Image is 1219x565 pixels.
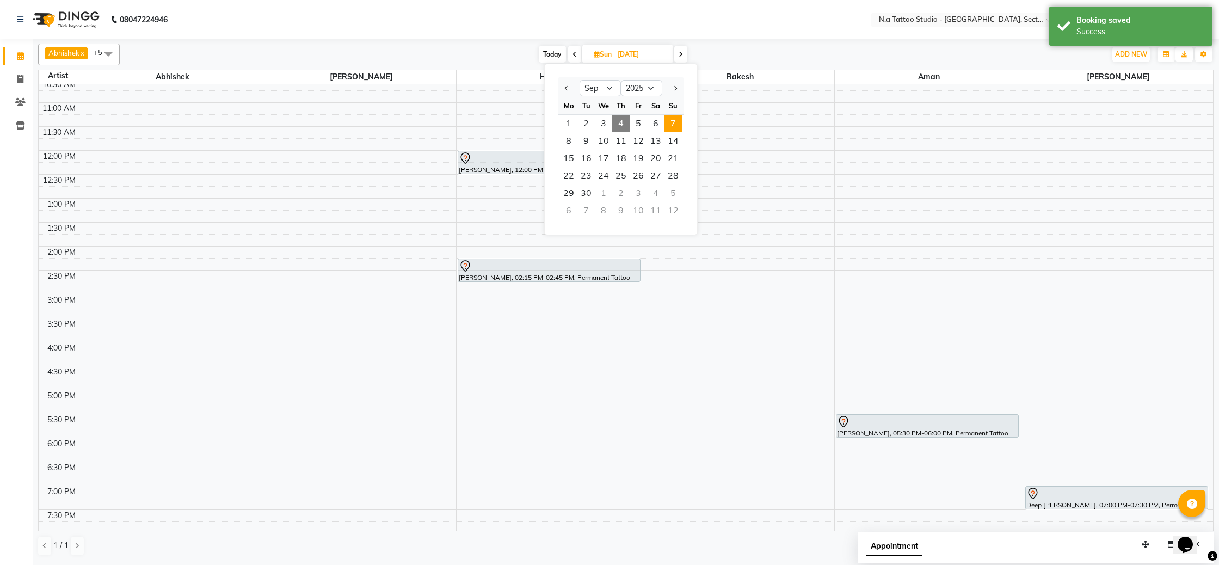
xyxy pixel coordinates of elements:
div: 7:30 PM [45,510,78,521]
span: Abhishek [48,48,79,57]
span: 10 [595,132,612,150]
div: Artist [39,70,78,82]
div: 4:30 PM [45,366,78,378]
div: 2:00 PM [45,247,78,258]
span: 8 [560,132,577,150]
span: 5 [630,115,647,132]
div: We [595,97,612,114]
span: 2 [577,115,595,132]
div: Tuesday, September 23, 2025 [577,167,595,185]
span: 6 [647,115,664,132]
button: Next month [670,79,680,97]
div: Saturday, September 20, 2025 [647,150,664,167]
span: 26 [630,167,647,185]
div: Sunday, September 21, 2025 [664,150,682,167]
span: 4 [612,115,630,132]
div: Sunday, September 14, 2025 [664,132,682,150]
div: 1:00 PM [45,199,78,210]
input: 2025-09-07 [614,46,669,63]
div: Tu [577,97,595,114]
div: Sa [647,97,664,114]
div: Wednesday, October 1, 2025 [595,185,612,202]
iframe: chat widget [1173,521,1208,554]
div: Monday, September 22, 2025 [560,167,577,185]
div: Mo [560,97,577,114]
div: 12:30 PM [41,175,78,186]
span: ADD NEW [1115,50,1147,58]
span: 11 [612,132,630,150]
div: Tuesday, September 16, 2025 [577,150,595,167]
div: 1:30 PM [45,223,78,234]
div: 12:00 PM [41,151,78,162]
div: [PERSON_NAME], 05:30 PM-06:00 PM, Permanent Tattoo [836,415,1018,437]
span: 24 [595,167,612,185]
a: x [79,48,84,57]
div: Sunday, September 28, 2025 [664,167,682,185]
span: 1 / 1 [53,540,69,551]
span: 22 [560,167,577,185]
div: Monday, September 15, 2025 [560,150,577,167]
div: Friday, September 12, 2025 [630,132,647,150]
span: 17 [595,150,612,167]
div: 6:00 PM [45,438,78,450]
div: 2:30 PM [45,271,78,282]
div: Saturday, September 27, 2025 [647,167,664,185]
span: [PERSON_NAME] [1024,70,1213,84]
span: 19 [630,150,647,167]
div: Thursday, September 11, 2025 [612,132,630,150]
span: Harsh [457,70,645,84]
div: Tuesday, October 7, 2025 [577,202,595,219]
b: 08047224946 [120,4,168,35]
div: Thursday, September 18, 2025 [612,150,630,167]
select: Select year [621,80,662,96]
div: Saturday, October 4, 2025 [647,185,664,202]
span: Abhishek [78,70,267,84]
div: 5:30 PM [45,414,78,426]
span: 20 [647,150,664,167]
div: Su [664,97,682,114]
div: Wednesday, September 10, 2025 [595,132,612,150]
div: Sunday, October 5, 2025 [664,185,682,202]
div: Monday, September 29, 2025 [560,185,577,202]
select: Select month [580,80,621,96]
div: Monday, September 1, 2025 [560,115,577,132]
div: Friday, September 5, 2025 [630,115,647,132]
span: 12 [630,132,647,150]
span: Rakesh [645,70,834,84]
div: 10:30 AM [40,79,78,90]
span: 18 [612,150,630,167]
div: [PERSON_NAME], 12:00 PM-12:30 PM, Permanent Tattoo [458,151,640,174]
div: Friday, September 19, 2025 [630,150,647,167]
span: 27 [647,167,664,185]
span: 15 [560,150,577,167]
div: Deep [PERSON_NAME], 07:00 PM-07:30 PM, Permanent Tattoo [1026,487,1208,509]
span: 1 [560,115,577,132]
div: Thursday, September 25, 2025 [612,167,630,185]
span: 25 [612,167,630,185]
div: Saturday, September 13, 2025 [647,132,664,150]
div: Wednesday, October 8, 2025 [595,202,612,219]
div: Tuesday, September 9, 2025 [577,132,595,150]
div: Sunday, October 12, 2025 [664,202,682,219]
div: 11:00 AM [40,103,78,114]
div: 5:00 PM [45,390,78,402]
span: Aman [835,70,1024,84]
div: 3:00 PM [45,294,78,306]
div: 3:30 PM [45,318,78,330]
span: 16 [577,150,595,167]
div: Friday, September 26, 2025 [630,167,647,185]
div: Wednesday, September 3, 2025 [595,115,612,132]
img: logo [28,4,102,35]
span: [PERSON_NAME] [267,70,456,84]
span: Sun [591,50,614,58]
button: Previous month [562,79,571,97]
div: Th [612,97,630,114]
div: Saturday, September 6, 2025 [647,115,664,132]
span: 28 [664,167,682,185]
div: Thursday, October 9, 2025 [612,202,630,219]
span: 13 [647,132,664,150]
span: 30 [577,185,595,202]
span: 9 [577,132,595,150]
div: Success [1076,26,1204,38]
div: Wednesday, September 24, 2025 [595,167,612,185]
